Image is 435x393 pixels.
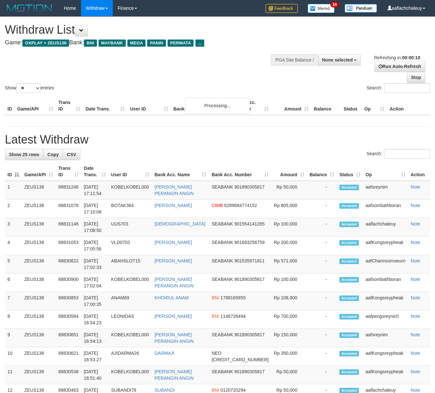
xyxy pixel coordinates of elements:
th: Bank Acc. Number: activate to sort column ascending [209,162,271,181]
a: [PERSON_NAME] PERANGIN ANGIN [155,332,194,344]
td: [DATE] 17:02:33 [81,255,109,273]
a: [PERSON_NAME] PERANGIN ANGIN [155,184,194,196]
td: AJIDARMA26 [109,347,152,366]
a: Note [411,314,420,319]
td: - [307,237,337,255]
td: ZEUS138 [22,237,56,255]
td: Rp 571,000 [271,255,307,273]
div: Processing... [185,98,250,114]
td: 88830538 [56,366,81,384]
td: [DATE] 16:51:40 [81,366,109,384]
th: Balance: activate to sort column ascending [307,162,337,181]
td: 8 [5,310,22,329]
td: 7 [5,292,22,310]
span: CSV [67,152,76,157]
a: Note [411,332,420,337]
td: aafKongsreypheak [363,347,408,366]
span: SEABANK [212,277,233,282]
td: - [307,366,337,384]
td: ANAM69 [109,292,152,310]
span: Accepted [339,185,359,190]
span: SEABANK [212,332,233,337]
td: aafsombathboran [363,273,408,292]
td: aafsombathboran [363,200,408,218]
th: ID [5,97,15,115]
select: Showentries [16,83,41,93]
th: Date Trans. [83,97,127,115]
span: MEGA [127,40,146,47]
a: Note [411,277,420,282]
span: Show 25 rows [9,152,39,157]
th: Date Trans.: activate to sort column ascending [81,162,109,181]
h1: Latest Withdraw [5,133,430,146]
a: Note [411,184,420,190]
td: ZEUS138 [22,310,56,329]
td: - [307,255,337,273]
td: - [307,181,337,200]
h1: Withdraw List [5,23,284,36]
span: Copy 901890305817 to clipboard [234,332,265,337]
span: NEO [212,351,221,356]
td: [DATE] 17:10:08 [81,200,109,218]
th: Bank Acc. Number [231,97,271,115]
span: Copy 1788165855 to clipboard [220,295,246,300]
th: Amount: activate to sort column ascending [271,162,307,181]
th: Action [387,97,430,115]
td: 1 [5,181,22,200]
a: [PERSON_NAME] [155,314,192,319]
span: Copy 901890305817 to clipboard [234,369,265,374]
td: ZEUS138 [22,347,56,366]
td: aaflachchaleuy [363,218,408,237]
span: Copy 1146726494 to clipboard [220,314,246,319]
span: Accepted [339,259,359,264]
td: 5 [5,255,22,273]
span: Accepted [339,369,359,375]
td: 11 [5,366,22,384]
td: Rp 700,000 [271,310,307,329]
td: [DATE] 16:54:23 [81,310,109,329]
a: Note [411,369,420,374]
span: Copy 901535971811 to clipboard [234,258,265,263]
span: Copy [47,152,59,157]
span: Refreshing in: [374,55,420,60]
td: ZEUS138 [22,273,56,292]
a: Note [411,258,420,263]
a: [DEMOGRAPHIC_DATA] [155,221,206,226]
span: Copy 901890305817 to clipboard [234,184,265,190]
a: Note [411,351,420,356]
span: SEABANK [212,184,233,190]
td: - [307,329,337,347]
a: KHOIRUL ANAM [155,295,189,300]
span: Accepted [339,314,359,319]
span: Accepted [339,203,359,209]
td: KOBELKOBEL000 [109,366,152,384]
td: [DATE] 17:02:04 [81,273,109,292]
a: DARMAJI [155,351,174,356]
strong: 00:00:10 [402,55,420,60]
span: Copy 6289684774152 to clipboard [224,203,257,208]
th: Op: activate to sort column ascending [363,162,408,181]
td: ZEUS138 [22,366,56,384]
span: PANIN [147,40,166,47]
span: SEABANK [212,221,233,226]
td: Rp 50,000 [271,366,307,384]
a: [PERSON_NAME] [155,203,192,208]
span: Accepted [339,351,359,356]
td: aafsreynim [363,329,408,347]
span: OXPLAY > ZEUS138 [22,40,69,47]
span: PERMATA [168,40,194,47]
td: 88830621 [56,347,81,366]
span: BNI [212,387,219,393]
td: 88830622 [56,255,81,273]
a: Run Auto-Refresh [374,61,425,72]
td: [DATE] 16:54:13 [81,329,109,347]
a: Note [411,221,420,226]
td: aafpengsreynich [363,310,408,329]
td: [DATE] 17:05:56 [81,237,109,255]
th: Action [408,162,430,181]
td: aafKongsreypheak [363,237,408,255]
span: SEABANK [212,369,233,374]
span: Accepted [339,295,359,301]
a: [PERSON_NAME] [155,240,192,245]
td: 88831248 [56,181,81,200]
